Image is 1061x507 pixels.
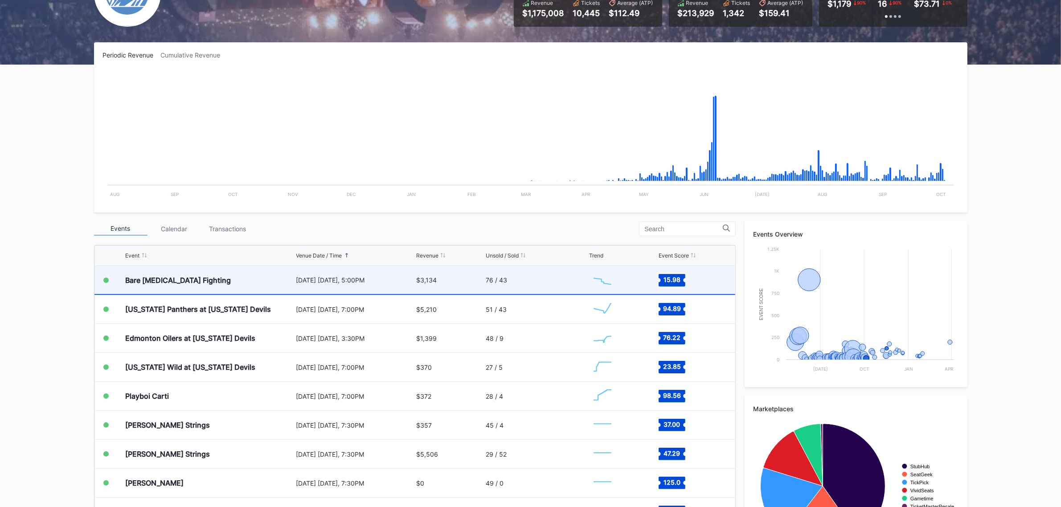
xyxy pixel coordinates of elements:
[416,276,437,284] div: $3,134
[416,393,431,400] div: $372
[663,363,681,370] text: 23.85
[416,450,438,458] div: $5,506
[296,252,342,259] div: Venue Date / Time
[664,421,680,428] text: 37.00
[723,8,750,18] div: 1,342
[416,306,437,313] div: $5,210
[416,479,424,487] div: $0
[645,225,723,233] input: Search
[486,421,504,429] div: 45 / 4
[486,393,503,400] div: 28 / 4
[288,192,298,197] text: Nov
[663,305,681,312] text: 94.89
[755,192,770,197] text: [DATE]
[904,366,913,372] text: Jan
[589,269,616,291] svg: Chart title
[126,392,169,401] div: Playboi Carti
[407,192,416,197] text: Jan
[126,276,231,285] div: Bare [MEDICAL_DATA] Fighting
[296,306,414,313] div: [DATE] [DATE], 7:00PM
[486,276,507,284] div: 76 / 43
[589,298,616,320] svg: Chart title
[103,51,161,59] div: Periodic Revenue
[754,405,959,413] div: Marketplaces
[126,363,256,372] div: [US_STATE] Wild at [US_STATE] Devils
[573,8,600,18] div: 10,445
[126,478,184,487] div: [PERSON_NAME]
[416,364,432,371] div: $370
[296,421,414,429] div: [DATE] [DATE], 7:30PM
[486,335,504,342] div: 48 / 9
[910,480,929,485] text: TickPick
[296,364,414,371] div: [DATE] [DATE], 7:00PM
[228,192,238,197] text: Oct
[161,51,228,59] div: Cumulative Revenue
[523,8,564,18] div: $1,175,008
[486,364,503,371] div: 27 / 5
[678,8,714,18] div: $213,929
[664,334,681,341] text: 76.22
[771,313,779,318] text: 500
[589,327,616,349] svg: Chart title
[296,479,414,487] div: [DATE] [DATE], 7:30PM
[589,472,616,494] svg: Chart title
[126,252,140,259] div: Event
[659,252,689,259] div: Event Score
[754,230,959,238] div: Events Overview
[94,222,147,236] div: Events
[126,450,210,458] div: [PERSON_NAME] Strings
[609,8,653,18] div: $112.49
[467,192,475,197] text: Feb
[201,222,254,236] div: Transactions
[110,192,119,197] text: Aug
[126,334,256,343] div: Edmonton Oilers at [US_STATE] Devils
[126,305,271,314] div: [US_STATE] Panthers at [US_STATE] Devils
[589,252,603,259] div: Trend
[910,464,930,469] text: StubHub
[774,268,779,274] text: 1k
[416,252,438,259] div: Revenue
[664,450,680,457] text: 47.29
[589,356,616,378] svg: Chart title
[771,290,779,296] text: 750
[296,335,414,342] div: [DATE] [DATE], 3:30PM
[664,275,680,283] text: 15.98
[700,192,709,197] text: Jun
[818,192,827,197] text: Aug
[860,366,869,372] text: Oct
[171,192,179,197] text: Sep
[296,276,414,284] div: [DATE] [DATE], 5:00PM
[582,192,590,197] text: Apr
[296,393,414,400] div: [DATE] [DATE], 7:00PM
[771,335,779,340] text: 250
[664,478,680,486] text: 125.0
[777,357,779,362] text: 0
[486,479,504,487] div: 49 / 0
[486,252,519,259] div: Unsold / Sold
[347,192,356,197] text: Dec
[910,488,934,493] text: VividSeats
[663,392,681,399] text: 98.56
[945,366,954,372] text: Apr
[416,421,432,429] div: $357
[878,192,886,197] text: Sep
[589,443,616,465] svg: Chart title
[759,288,764,320] text: Event Score
[486,306,507,313] div: 51 / 43
[103,70,959,204] svg: Chart title
[296,450,414,458] div: [DATE] [DATE], 7:30PM
[910,496,934,501] text: Gametime
[589,414,616,436] svg: Chart title
[759,8,803,18] div: $159.41
[639,192,649,197] text: May
[126,421,210,429] div: [PERSON_NAME] Strings
[767,246,779,252] text: 1.25k
[486,450,507,458] div: 29 / 52
[147,222,201,236] div: Calendar
[589,385,616,407] svg: Chart title
[936,192,946,197] text: Oct
[754,245,959,378] svg: Chart title
[813,366,827,372] text: [DATE]
[910,472,933,477] text: SeatGeek
[521,192,531,197] text: Mar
